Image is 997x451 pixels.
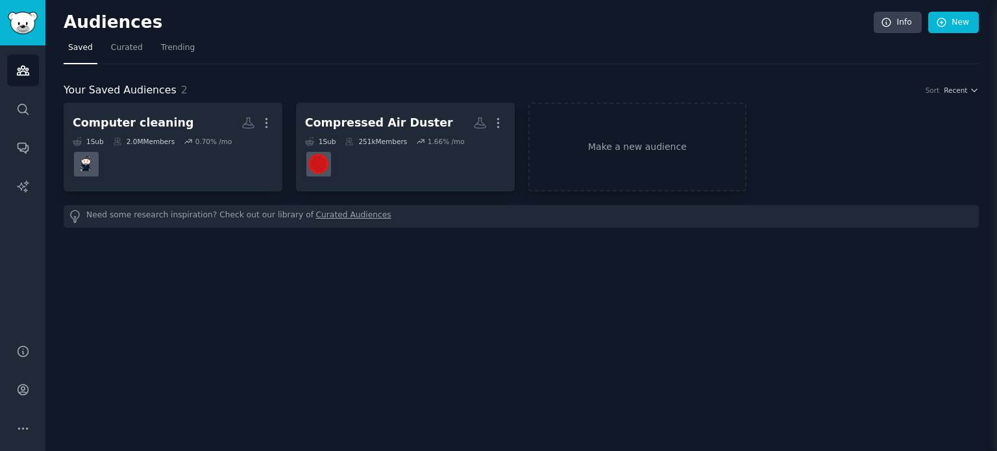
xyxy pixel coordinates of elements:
[64,38,97,64] a: Saved
[926,86,940,95] div: Sort
[111,42,143,54] span: Curated
[68,42,93,54] span: Saved
[296,103,515,191] a: Compressed Air Duster1Sub251kMembers1.66% /mothinkpad
[528,103,747,191] a: Make a new audience
[106,38,147,64] a: Curated
[316,210,391,223] a: Curated Audiences
[8,12,38,34] img: GummySearch logo
[181,84,188,96] span: 2
[73,115,194,131] div: Computer cleaning
[161,42,195,54] span: Trending
[345,137,407,146] div: 251k Members
[77,154,97,174] img: CleaningTips
[73,137,104,146] div: 1 Sub
[195,137,232,146] div: 0.70 % /mo
[64,205,979,228] div: Need some research inspiration? Check out our library of
[64,82,177,99] span: Your Saved Audiences
[944,86,967,95] span: Recent
[874,12,922,34] a: Info
[305,115,453,131] div: Compressed Air Duster
[305,137,336,146] div: 1 Sub
[64,103,282,191] a: Computer cleaning1Sub2.0MMembers0.70% /moCleaningTips
[944,86,979,95] button: Recent
[428,137,465,146] div: 1.66 % /mo
[64,12,874,33] h2: Audiences
[308,154,328,174] img: thinkpad
[928,12,979,34] a: New
[156,38,199,64] a: Trending
[113,137,175,146] div: 2.0M Members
